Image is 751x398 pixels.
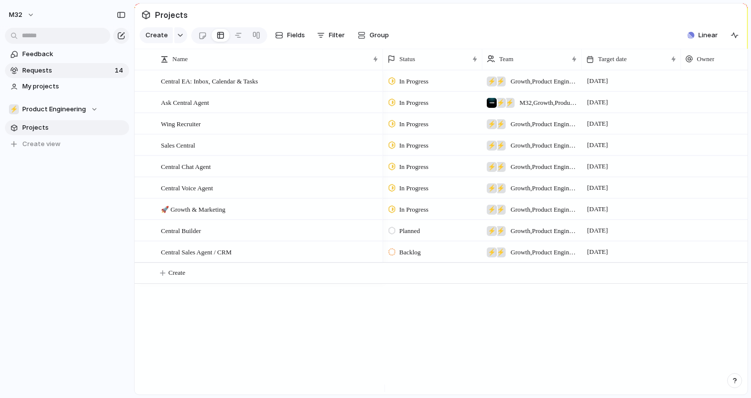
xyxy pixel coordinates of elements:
[329,30,345,40] span: Filter
[487,226,497,236] div: ⚡
[683,28,722,43] button: Linear
[22,104,86,114] span: Product Engineering
[353,27,394,43] button: Group
[161,203,225,215] span: 🚀 Growth & Marketing
[287,30,305,40] span: Fields
[172,54,188,64] span: Name
[585,225,610,237] span: [DATE]
[585,246,610,258] span: [DATE]
[520,98,577,108] span: M32 , Growth , Product Engineering
[271,27,309,43] button: Fields
[487,247,497,257] div: ⚡
[496,141,506,151] div: ⚡
[697,54,714,64] span: Owner
[399,98,429,108] span: In Progress
[496,226,506,236] div: ⚡
[4,7,40,23] button: m32
[496,98,506,108] div: ⚡
[496,162,506,172] div: ⚡
[161,139,195,151] span: Sales Central
[511,205,577,215] span: Growth , Product Engineering
[487,205,497,215] div: ⚡
[585,182,610,194] span: [DATE]
[161,246,231,257] span: Central Sales Agent / CRM
[511,141,577,151] span: Growth , Product Engineering
[161,225,201,236] span: Central Builder
[5,79,129,94] a: My projects
[153,6,190,24] span: Projects
[496,205,506,215] div: ⚡
[585,118,610,130] span: [DATE]
[487,183,497,193] div: ⚡
[511,183,577,193] span: Growth , Product Engineering
[399,205,429,215] span: In Progress
[698,30,718,40] span: Linear
[511,226,577,236] span: Growth , Product Engineering
[146,30,168,40] span: Create
[496,247,506,257] div: ⚡
[9,10,22,20] span: m32
[161,118,201,129] span: Wing Recruiter
[399,247,421,257] span: Backlog
[496,119,506,129] div: ⚡
[168,268,185,278] span: Create
[585,96,610,108] span: [DATE]
[399,77,429,86] span: In Progress
[399,162,429,172] span: In Progress
[22,81,126,91] span: My projects
[487,141,497,151] div: ⚡
[399,141,429,151] span: In Progress
[511,119,577,129] span: Growth , Product Engineering
[5,137,129,152] button: Create view
[5,120,129,135] a: Projects
[496,183,506,193] div: ⚡
[399,226,420,236] span: Planned
[499,54,514,64] span: Team
[22,49,126,59] span: Feedback
[22,123,126,133] span: Projects
[115,66,125,76] span: 14
[5,102,129,117] button: ⚡Product Engineering
[22,139,61,149] span: Create view
[22,66,112,76] span: Requests
[585,139,610,151] span: [DATE]
[399,54,415,64] span: Status
[585,160,610,172] span: [DATE]
[511,247,577,257] span: Growth , Product Engineering
[5,47,129,62] a: Feedback
[511,162,577,172] span: Growth , Product Engineering
[585,203,610,215] span: [DATE]
[496,77,506,86] div: ⚡
[9,104,19,114] div: ⚡
[161,182,213,193] span: Central Voice Agent
[505,98,515,108] div: ⚡
[399,119,429,129] span: In Progress
[511,77,577,86] span: Growth , Product Engineering
[5,63,129,78] a: Requests14
[161,96,209,108] span: Ask Central Agent
[140,27,173,43] button: Create
[313,27,349,43] button: Filter
[161,75,258,86] span: Central EA: Inbox, Calendar & Tasks
[487,119,497,129] div: ⚡
[585,75,610,87] span: [DATE]
[161,160,211,172] span: Central Chat Agent
[487,77,497,86] div: ⚡
[487,162,497,172] div: ⚡
[598,54,627,64] span: Target date
[399,183,429,193] span: In Progress
[370,30,389,40] span: Group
